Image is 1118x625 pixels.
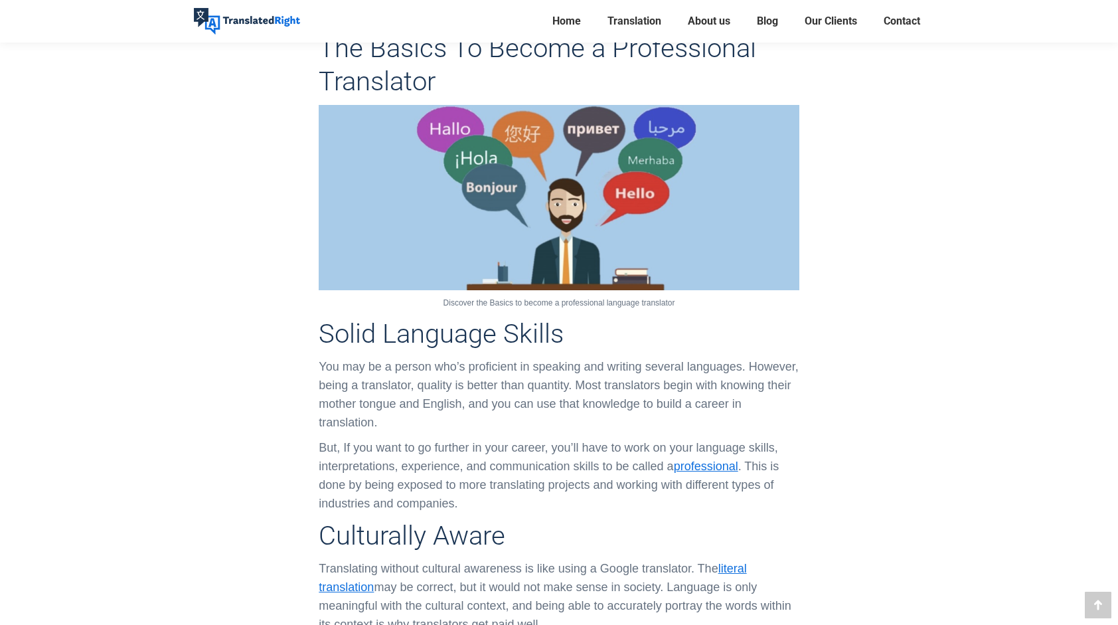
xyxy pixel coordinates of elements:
[884,15,920,28] span: Contact
[552,15,581,28] span: Home
[805,15,857,28] span: Our Clients
[757,15,778,28] span: Blog
[319,32,799,98] h2: The Basics To Become a Professional Translator
[684,12,734,31] a: About us
[319,357,799,432] p: You may be a person who’s proficient in speaking and writing several languages. However, being a ...
[801,12,861,31] a: Our Clients
[319,105,799,290] img: Discover the Basics to become a professional language translator
[319,438,799,513] p: But, If you want to go further in your career, you’ll have to work on your language skills, inter...
[603,12,665,31] a: Translation
[753,12,782,31] a: Blog
[319,296,799,311] p: Discover the Basics to become a professional language translator
[194,8,300,35] img: Translated Right
[319,317,799,351] h2: Solid Language Skills
[688,15,730,28] span: About us
[548,12,585,31] a: Home
[674,460,738,473] a: professional
[880,12,924,31] a: Contact
[319,519,799,553] h2: Culturally Aware
[607,15,661,28] span: Translation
